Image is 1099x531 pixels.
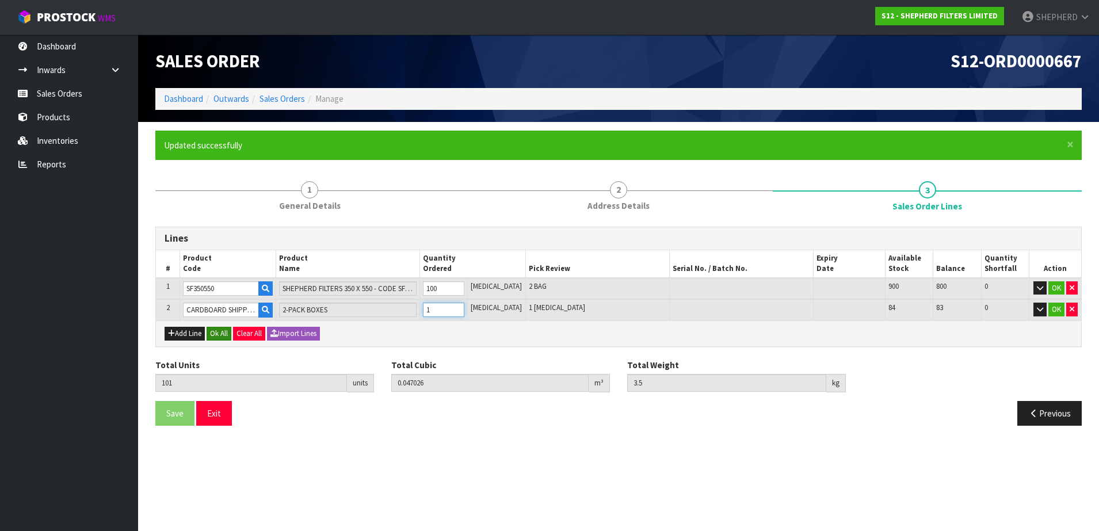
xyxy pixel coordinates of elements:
[180,250,276,278] th: Product Code
[936,303,943,312] span: 83
[165,233,1073,244] h3: Lines
[260,93,305,104] a: Sales Orders
[529,281,547,291] span: 2 BAG
[233,327,265,341] button: Clear All
[276,250,419,278] th: Product Name
[627,359,679,371] label: Total Weight
[213,93,249,104] a: Outwards
[207,327,231,341] button: Ok All
[17,10,32,24] img: cube-alt.png
[936,281,947,291] span: 800
[279,200,341,212] span: General Details
[981,250,1029,278] th: Quantity Shortfall
[166,281,170,291] span: 1
[391,359,436,371] label: Total Cubic
[279,303,417,317] input: Name
[419,250,526,278] th: Quantity Ordered
[814,250,886,278] th: Expiry Date
[391,374,589,392] input: Total Cubic
[888,303,895,312] span: 84
[826,374,846,392] div: kg
[919,181,936,198] span: 3
[627,374,826,392] input: Total Weight
[156,250,180,278] th: #
[183,281,259,296] input: Code
[164,140,242,151] span: Updated successfully
[1048,281,1064,295] button: OK
[984,303,988,312] span: 0
[1048,303,1064,316] button: OK
[37,10,96,25] span: ProStock
[984,281,988,291] span: 0
[423,303,464,317] input: Qty Ordered
[471,303,522,312] span: [MEDICAL_DATA]
[166,408,184,419] span: Save
[589,374,610,392] div: m³
[529,303,585,312] span: 1 [MEDICAL_DATA]
[183,303,259,317] input: Code
[1036,12,1078,22] span: SHEPHERD
[166,303,170,312] span: 2
[951,50,1082,72] span: S12-ORD0000667
[347,374,374,392] div: units
[610,181,627,198] span: 2
[98,13,116,24] small: WMS
[1067,136,1074,152] span: ×
[423,281,464,296] input: Qty Ordered
[587,200,650,212] span: Address Details
[279,281,417,296] input: Name
[155,374,347,392] input: Total Units
[155,218,1082,434] span: Sales Order Lines
[196,401,232,426] button: Exit
[301,181,318,198] span: 1
[164,93,203,104] a: Dashboard
[315,93,344,104] span: Manage
[155,401,194,426] button: Save
[882,11,998,21] strong: S12 - SHEPHERD FILTERS LIMITED
[888,281,899,291] span: 900
[155,359,200,371] label: Total Units
[1017,401,1082,426] button: Previous
[526,250,670,278] th: Pick Review
[471,281,522,291] span: [MEDICAL_DATA]
[267,327,320,341] button: Import Lines
[886,250,933,278] th: Available Stock
[155,50,260,72] span: Sales Order
[1029,250,1081,278] th: Action
[892,200,962,212] span: Sales Order Lines
[933,250,981,278] th: Balance
[670,250,814,278] th: Serial No. / Batch No.
[165,327,205,341] button: Add Line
